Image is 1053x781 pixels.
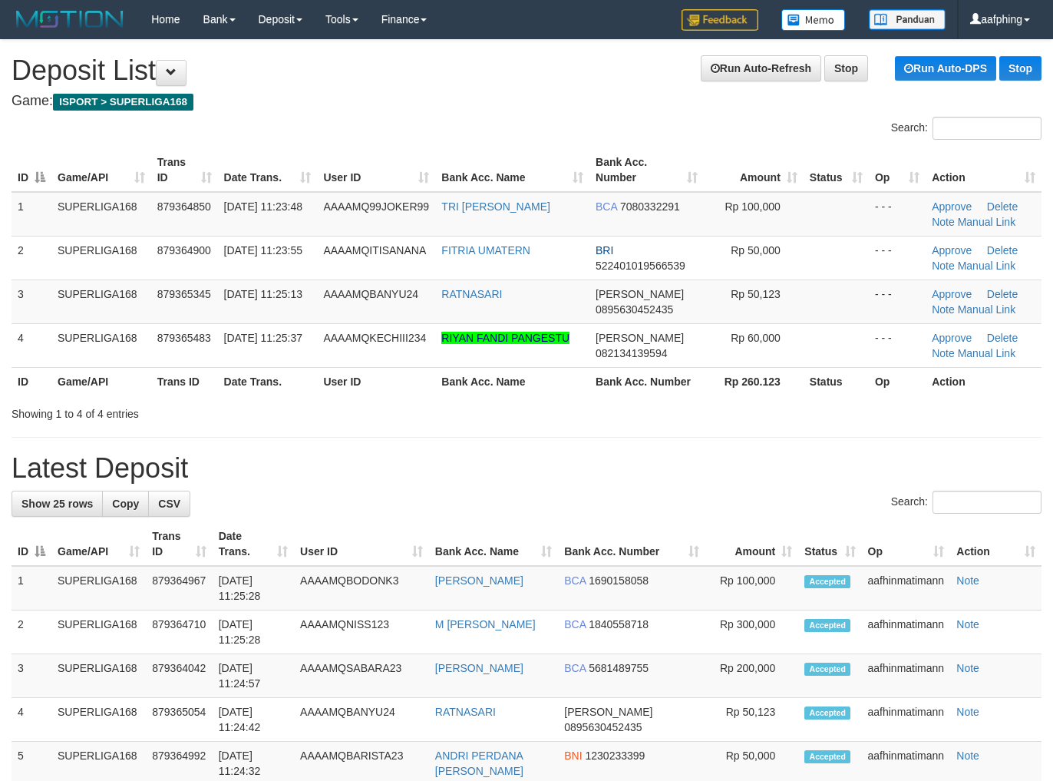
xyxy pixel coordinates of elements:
[213,611,294,654] td: [DATE] 11:25:28
[218,367,318,395] th: Date Trans.
[12,491,103,517] a: Show 25 rows
[895,56,996,81] a: Run Auto-DPS
[158,498,180,510] span: CSV
[218,148,318,192] th: Date Trans.: activate to sort column ascending
[781,9,846,31] img: Button%20Memo.svg
[620,200,680,213] span: Copy 7080332291 to clipboard
[987,200,1018,213] a: Delete
[596,244,613,256] span: BRI
[213,566,294,611] td: [DATE] 11:25:28
[51,611,146,654] td: SUPERLIGA168
[824,55,868,81] a: Stop
[12,400,427,422] div: Showing 1 to 4 of 4 entries
[932,303,955,316] a: Note
[564,706,652,718] span: [PERSON_NAME]
[704,367,803,395] th: Rp 260.123
[596,303,673,316] span: Copy 0895630452435 to clipboard
[157,200,211,213] span: 879364850
[12,55,1041,86] h1: Deposit List
[441,244,530,256] a: FITRIA UMATERN
[932,244,972,256] a: Approve
[869,367,926,395] th: Op
[294,566,429,611] td: AAAAMQBODONK3
[891,117,1041,140] label: Search:
[798,522,861,566] th: Status: activate to sort column ascending
[51,654,146,698] td: SUPERLIGA168
[151,367,218,395] th: Trans ID
[12,698,51,742] td: 4
[294,611,429,654] td: AAAAMQNISS123
[586,750,645,762] span: Copy 1230233399 to clipboard
[51,280,151,323] td: SUPERLIGA168
[804,750,850,763] span: Accepted
[932,260,955,272] a: Note
[51,367,151,395] th: Game/API
[323,288,418,300] span: AAAAMQBANYU24
[932,347,955,359] a: Note
[12,367,51,395] th: ID
[932,332,972,344] a: Approve
[51,236,151,280] td: SUPERLIGA168
[564,574,586,587] span: BCA
[435,618,536,630] a: M [PERSON_NAME]
[51,323,151,367] td: SUPERLIGA168
[21,498,93,510] span: Show 25 rows
[558,522,705,566] th: Bank Acc. Number: activate to sort column ascending
[12,522,51,566] th: ID: activate to sort column descending
[932,200,972,213] a: Approve
[429,522,558,566] th: Bank Acc. Name: activate to sort column ascending
[441,332,569,344] a: RIYAN FANDI PANGESTU
[12,280,51,323] td: 3
[12,453,1041,484] h1: Latest Deposit
[987,332,1018,344] a: Delete
[956,574,979,587] a: Note
[51,192,151,237] td: SUPERLIGA168
[435,367,589,395] th: Bank Acc. Name
[317,148,435,192] th: User ID: activate to sort column ascending
[112,498,139,510] span: Copy
[731,244,781,256] span: Rp 50,000
[589,367,704,395] th: Bank Acc. Number
[956,706,979,718] a: Note
[146,654,212,698] td: 879364042
[441,288,502,300] a: RATNASARI
[564,662,586,674] span: BCA
[869,148,926,192] th: Op: activate to sort column ascending
[294,654,429,698] td: AAAAMQSABARA23
[932,216,955,228] a: Note
[12,8,128,31] img: MOTION_logo.png
[589,574,649,587] span: Copy 1690158058 to clipboard
[862,698,951,742] td: aafhinmatimann
[932,288,972,300] a: Approve
[869,236,926,280] td: - - -
[804,707,850,720] span: Accepted
[596,200,617,213] span: BCA
[589,148,704,192] th: Bank Acc. Number: activate to sort column ascending
[213,654,294,698] td: [DATE] 11:24:57
[705,566,798,611] td: Rp 100,000
[151,148,218,192] th: Trans ID: activate to sort column ascending
[596,347,667,359] span: Copy 082134139594 to clipboard
[862,611,951,654] td: aafhinmatimann
[435,148,589,192] th: Bank Acc. Name: activate to sort column ascending
[869,9,946,30] img: panduan.png
[705,654,798,698] td: Rp 200,000
[12,192,51,237] td: 1
[987,288,1018,300] a: Delete
[317,367,435,395] th: User ID
[157,332,211,344] span: 879365483
[804,575,850,588] span: Accepted
[224,288,302,300] span: [DATE] 11:25:13
[51,148,151,192] th: Game/API: activate to sort column ascending
[294,522,429,566] th: User ID: activate to sort column ascending
[564,721,642,733] span: Copy 0895630452435 to clipboard
[956,618,979,630] a: Note
[51,698,146,742] td: SUPERLIGA168
[869,192,926,237] td: - - -
[53,94,193,111] span: ISPORT > SUPERLIGA168
[862,654,951,698] td: aafhinmatimann
[12,611,51,654] td: 2
[731,288,781,300] span: Rp 50,123
[12,323,51,367] td: 4
[958,347,1016,359] a: Manual Link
